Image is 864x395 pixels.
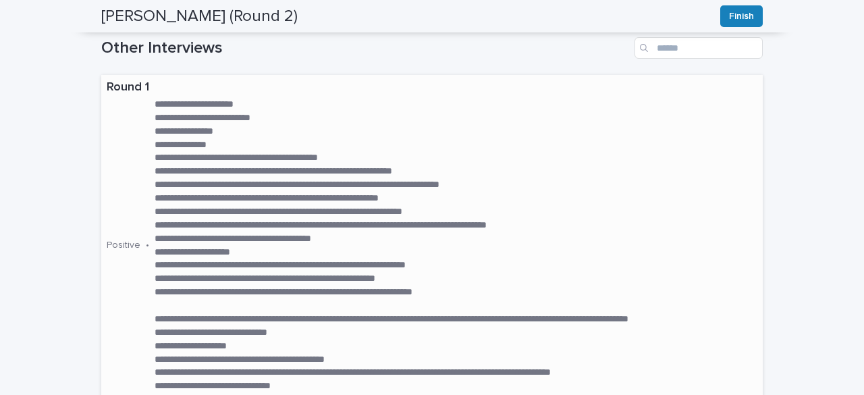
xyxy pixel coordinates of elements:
[729,9,754,23] span: Finish
[146,240,149,251] p: •
[101,38,629,58] h1: Other Interviews
[107,240,140,251] p: Positive
[634,37,763,59] input: Search
[720,5,763,27] button: Finish
[101,7,298,26] h2: [PERSON_NAME] (Round 2)
[107,80,757,95] p: Round 1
